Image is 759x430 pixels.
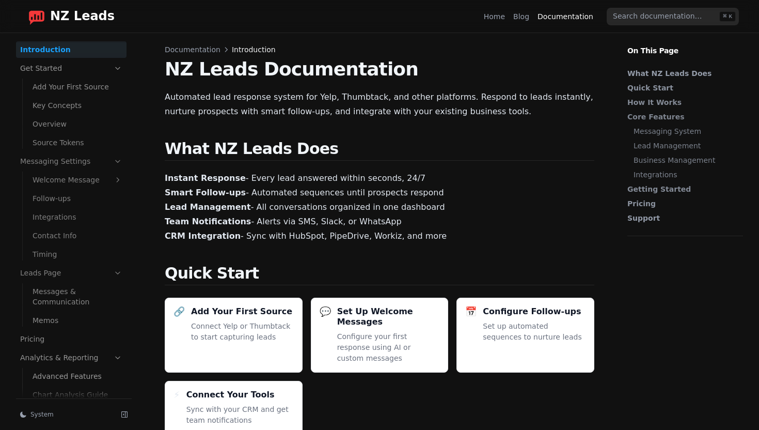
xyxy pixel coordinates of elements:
h3: Connect Your Tools [186,390,275,400]
h2: What NZ Leads Does [165,140,594,161]
a: Source Tokens [28,134,126,151]
img: logo [28,8,45,25]
a: Messaging System [634,126,738,136]
p: Automated lead response system for Yelp, Thumbtack, and other platforms. Respond to leads instant... [165,90,594,119]
p: Set up automated sequences to nurture leads [483,321,586,343]
a: Blog [513,11,529,22]
a: 💬Set Up Welcome MessagesConfigure your first response using AI or custom messages [311,298,449,373]
a: Timing [28,246,126,263]
a: Add Your First Source [28,79,126,95]
a: Analytics & Reporting [16,349,126,366]
h3: Configure Follow-ups [483,306,581,317]
div: 📅 [465,306,477,317]
a: Messages & Communication [28,283,126,310]
a: Get Started [16,60,126,76]
h2: Quick Start [165,264,594,285]
a: Support [627,213,738,223]
a: Follow-ups [28,190,126,207]
strong: Instant Response [165,173,246,183]
span: NZ Leads [50,9,115,24]
a: 📅Configure Follow-upsSet up automated sequences to nurture leads [456,298,594,373]
a: Pricing [627,198,738,209]
span: Introduction [232,44,276,55]
h3: Add Your First Source [191,306,292,317]
strong: Lead Management [165,202,251,212]
a: Home [484,11,505,22]
strong: Team Notifications [165,217,251,226]
p: Configure your first response using AI or custom messages [337,331,440,364]
a: Key Concepts [28,97,126,114]
a: Contact Info [28,227,126,244]
button: Collapse sidebar [117,407,132,422]
a: Home page [20,8,115,25]
a: Lead Management [634,141,738,151]
a: Chart Analysis Guide [28,387,126,403]
div: 🔗 [173,306,185,317]
a: Messaging Settings [16,153,126,170]
a: What NZ Leads Does [627,68,738,79]
div: ⚡ [173,390,180,400]
a: Pricing [16,331,126,347]
div: 💬 [320,306,331,317]
h1: NZ Leads Documentation [165,59,594,80]
a: Leads Page [16,265,126,281]
button: System [16,407,113,422]
a: Core Features [627,112,738,122]
span: Documentation [165,44,220,55]
a: Overview [28,116,126,132]
a: Introduction [16,41,126,58]
a: Advanced Features [28,368,126,385]
a: How It Works [627,97,738,108]
a: Documentation [537,11,593,22]
p: Connect Yelp or Thumbtack to start capturing leads [191,321,294,343]
a: Memos [28,312,126,329]
a: Quick Start [627,83,738,93]
strong: CRM Integration [165,231,241,241]
a: 🔗Add Your First SourceConnect Yelp or Thumbtack to start capturing leads [165,298,303,373]
a: Getting Started [627,184,738,194]
a: Integrations [634,170,738,180]
a: Business Management [634,155,738,165]
h3: Set Up Welcome Messages [337,306,440,327]
p: - Every lead answered within seconds, 24/7 - Automated sequences until prospects respond - All co... [165,171,594,243]
input: Search documentation… [607,8,739,25]
p: Sync with your CRM and get team notifications [186,404,294,426]
strong: Smart Follow-ups [165,188,246,197]
a: Welcome Message [28,172,126,188]
p: On This Page [619,33,751,56]
a: Integrations [28,209,126,225]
